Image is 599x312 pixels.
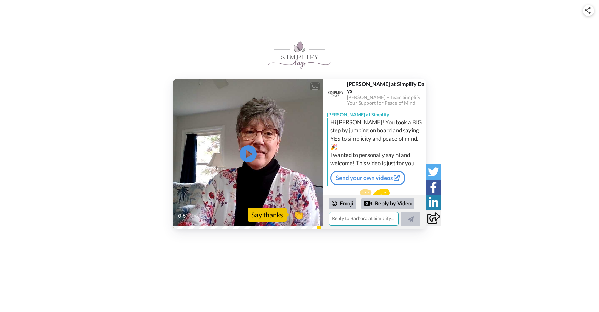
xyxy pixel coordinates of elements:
[327,85,344,101] img: Profile Image
[311,83,319,90] div: CC
[330,171,405,185] a: Send your own videos
[248,208,287,222] div: Say thanks
[310,213,317,219] img: Full screen
[330,118,424,167] div: Hi [PERSON_NAME]! You took a BIG step by jumping on board and saying YES to simplicity and peace ...
[360,189,390,202] img: message.svg
[323,189,426,214] div: Send [PERSON_NAME] at Simplify a reply.
[347,81,426,94] div: [PERSON_NAME] at Simplify Days
[178,212,190,220] span: 0:51
[361,198,414,210] div: Reply by Video
[323,108,426,118] div: [PERSON_NAME] at Simplify
[268,41,331,69] img: logo
[329,198,356,209] div: Emoji
[364,199,372,208] div: Reply by Video
[585,7,591,14] img: ic_share.svg
[290,207,307,222] button: 👏
[195,212,207,220] span: 0:51
[290,209,307,220] span: 👏
[347,95,426,106] div: [PERSON_NAME] + Team Simplify: Your Support for Peace of Mind
[191,212,194,220] span: /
